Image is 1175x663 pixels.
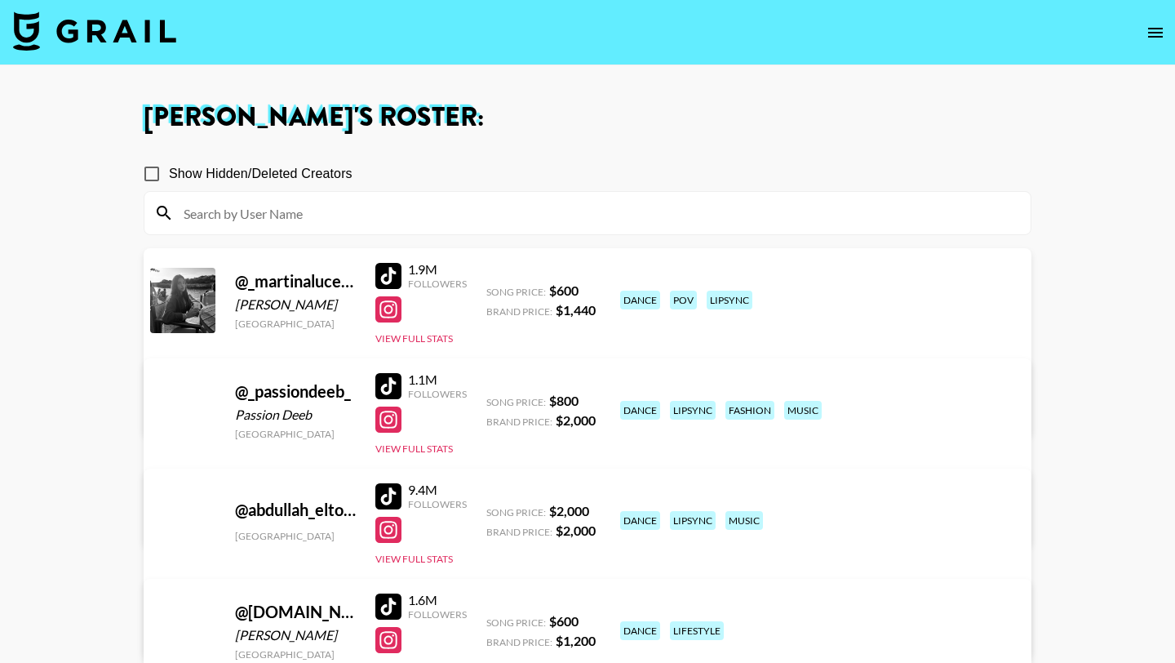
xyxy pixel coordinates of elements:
span: Song Price: [486,616,546,629]
div: fashion [725,401,774,420]
div: @ abdullah_eltourky [235,500,356,520]
div: dance [620,621,660,640]
span: Brand Price: [486,416,552,428]
button: open drawer [1139,16,1172,49]
span: Song Price: [486,506,546,518]
div: dance [620,401,660,420]
strong: $ 1,200 [556,633,596,648]
span: Brand Price: [486,526,552,538]
strong: $ 2,000 [556,523,596,538]
span: Brand Price: [486,636,552,648]
div: [GEOGRAPHIC_DATA] [235,648,356,661]
strong: $ 800 [549,393,579,408]
div: music [784,401,822,420]
h1: [PERSON_NAME] 's Roster: [144,105,1031,131]
div: [GEOGRAPHIC_DATA] [235,428,356,440]
div: @ [DOMAIN_NAME] [235,602,356,622]
div: 1.6M [408,592,467,608]
div: dance [620,511,660,530]
span: Show Hidden/Deleted Creators [169,164,352,184]
div: Followers [408,388,467,400]
div: [GEOGRAPHIC_DATA] [235,318,356,330]
strong: $ 600 [549,613,579,629]
strong: $ 1,440 [556,302,596,318]
img: Grail Talent [13,11,176,51]
div: Passion Deeb [235,407,356,423]
button: View Full Stats [375,332,453,345]
span: Brand Price: [486,305,552,318]
div: lifestyle [670,621,724,640]
strong: $ 600 [549,283,579,298]
div: lipsync [707,291,752,309]
div: pov [670,291,697,309]
strong: $ 2,000 [549,503,589,518]
span: Song Price: [486,396,546,408]
div: Followers [408,498,467,510]
div: 9.4M [408,482,467,498]
div: [PERSON_NAME] [235,627,356,643]
div: Followers [408,278,467,290]
div: Followers [408,608,467,621]
button: View Full Stats [375,553,453,565]
div: music [725,511,763,530]
div: dance [620,291,660,309]
div: lipsync [670,401,716,420]
button: View Full Stats [375,443,453,455]
div: @ _passiondeeb_ [235,381,356,402]
strong: $ 2,000 [556,412,596,428]
div: [GEOGRAPHIC_DATA] [235,530,356,542]
div: 1.9M [408,261,467,278]
div: lipsync [670,511,716,530]
div: 1.1M [408,372,467,388]
div: @ _martinalucena [235,271,356,291]
div: [PERSON_NAME] [235,296,356,313]
input: Search by User Name [174,200,1021,226]
span: Song Price: [486,286,546,298]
